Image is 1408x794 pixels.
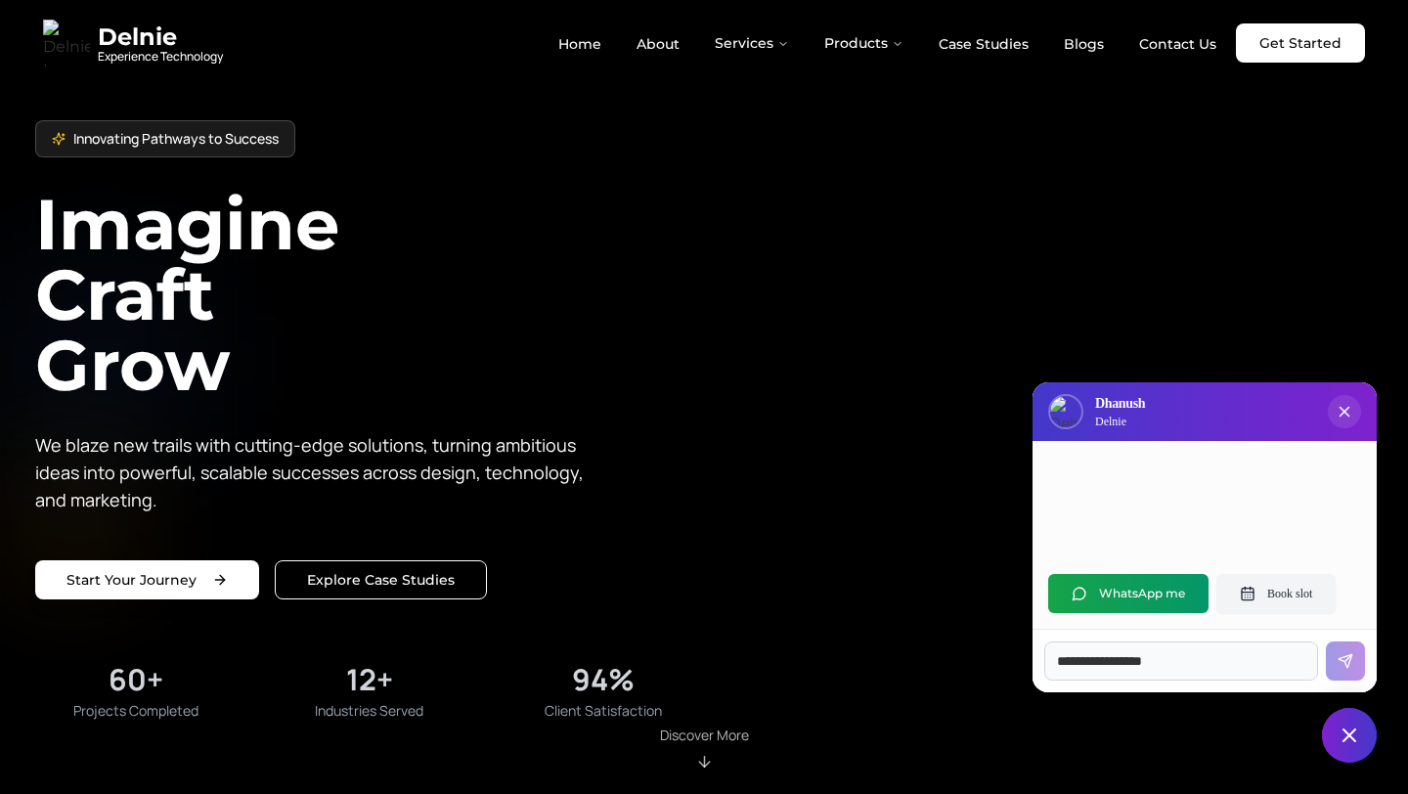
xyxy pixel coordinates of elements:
a: Contact Us [1123,27,1232,61]
div: 60+ [109,662,163,697]
a: Home [543,27,617,61]
a: Start your project with us [35,560,259,599]
span: Delnie [98,22,223,53]
a: Explore our solutions [275,560,487,599]
button: Services [699,23,805,63]
button: Close chat popup [1328,395,1361,428]
button: WhatsApp me [1048,574,1209,613]
div: Scroll to About section [660,726,749,771]
span: Industries Served [315,701,423,721]
a: Blogs [1048,27,1120,61]
span: Innovating Pathways to Success [73,129,279,149]
nav: Main [543,23,1232,63]
button: Close chat [1322,708,1377,763]
h1: Imagine Craft Grow [35,189,704,400]
span: Experience Technology [98,49,223,65]
a: About [621,27,695,61]
a: Delnie Logo Full [43,20,223,66]
div: 12+ [346,662,393,697]
p: Delnie [1095,414,1145,429]
button: Products [809,23,919,63]
h3: Dhanush [1095,394,1145,414]
button: Book slot [1216,574,1336,613]
span: Client Satisfaction [545,701,662,721]
span: Projects Completed [73,701,198,721]
div: 94% [572,662,635,697]
a: Get Started [1236,23,1365,63]
img: Delnie Logo [1050,396,1081,427]
p: Discover More [660,726,749,745]
img: Delnie Logo [43,20,90,66]
a: Case Studies [923,27,1044,61]
p: We blaze new trails with cutting-edge solutions, turning ambitious ideas into powerful, scalable ... [35,431,598,513]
